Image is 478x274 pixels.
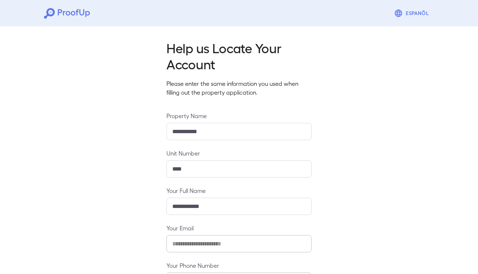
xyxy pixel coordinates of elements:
[166,186,312,195] label: Your Full Name
[166,79,312,97] p: Please enter the same information you used when filling out the property application.
[166,261,312,270] label: Your Phone Number
[166,112,312,120] label: Property Name
[391,6,434,21] button: Espanõl
[166,149,312,157] label: Unit Number
[166,224,312,232] label: Your Email
[166,40,312,72] h2: Help us Locate Your Account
